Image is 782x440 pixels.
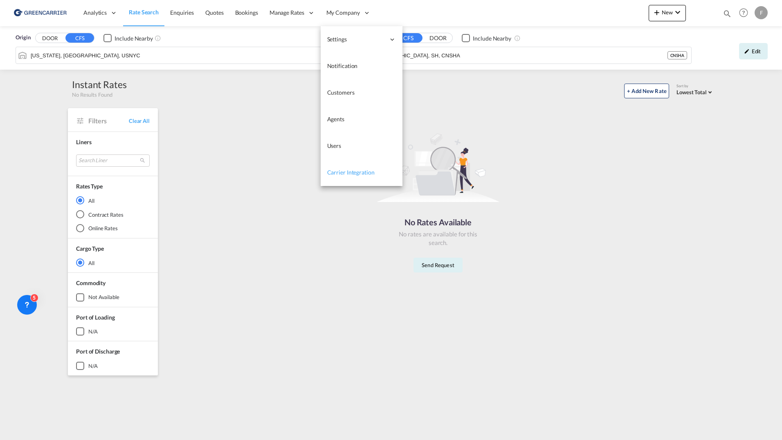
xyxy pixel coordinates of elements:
[377,133,499,202] img: norateimg.svg
[76,196,150,204] md-radio-button: All
[76,224,150,232] md-radio-button: Online Rates
[205,9,223,16] span: Quotes
[321,106,402,133] a: Agents
[667,51,688,59] div: CNSHA
[16,47,349,64] md-input-container: New York, NY, USNYC
[76,182,103,191] div: Rates Type
[76,314,115,321] span: Port of Loading
[744,48,750,54] md-icon: icon-pencil
[462,34,511,42] md-checkbox: Checkbox No Ink
[88,116,129,125] span: Filters
[155,35,161,41] md-icon: Unchecked: Ignores neighbouring ports when fetching rates.Checked : Includes neighbouring ports w...
[397,230,479,247] div: No rates are available for this search.
[723,9,732,18] md-icon: icon-magnify
[413,258,463,272] button: Send Request
[83,9,107,17] span: Analytics
[424,34,452,43] button: DOOR
[737,6,751,20] span: Help
[514,35,521,41] md-icon: Unchecked: Ignores neighbouring ports when fetching rates.Checked : Includes neighbouring ports w...
[235,9,258,16] span: Bookings
[76,138,91,145] span: Liners
[673,7,683,17] md-icon: icon-chevron-down
[103,34,153,42] md-checkbox: Checkbox No Ink
[755,6,768,19] div: F
[327,62,358,69] span: Notification
[76,348,120,355] span: Port of Discharge
[88,293,119,301] div: not available
[649,5,686,21] button: icon-plus 400-fgNewicon-chevron-down
[16,34,30,42] span: Origin
[739,43,768,59] div: icon-pencilEdit
[129,9,159,16] span: Rate Search
[321,133,402,159] a: Users
[72,78,127,91] div: Instant Rates
[624,84,669,98] button: + Add New Rate
[358,47,692,64] md-input-container: Shanghai, SH, CNSHA
[76,327,150,336] md-checkbox: N/A
[31,49,326,61] input: Search by Port
[737,6,755,20] div: Help
[36,34,64,43] button: DOOR
[270,9,304,17] span: Manage Rates
[170,9,194,16] span: Enquiries
[473,34,511,43] div: Include Nearby
[88,328,98,335] div: N/A
[76,259,150,267] md-radio-button: All
[676,84,714,89] div: Sort by
[76,210,150,218] md-radio-button: Contract Rates
[321,159,402,186] a: Carrier Integration
[652,7,662,17] md-icon: icon-plus 400-fg
[76,362,150,370] md-checkbox: N/A
[65,33,94,43] button: CFS
[76,279,106,286] span: Commodity
[676,89,707,95] span: Lowest Total
[723,9,732,21] div: icon-magnify
[72,91,112,98] span: No Results Found
[327,142,342,149] span: Users
[12,4,67,22] img: b0b18ec08afe11efb1d4932555f5f09d.png
[327,89,355,96] span: Customers
[652,9,683,16] span: New
[676,87,714,96] md-select: Select: Lowest Total
[321,26,402,53] div: Settings
[129,117,150,125] span: Clear All
[326,9,360,17] span: My Company
[373,49,667,61] input: Search by Port
[327,116,344,122] span: Agents
[394,33,422,43] button: CFS
[76,245,104,253] div: Cargo Type
[88,362,98,370] div: N/A
[327,169,375,176] span: Carrier Integration
[397,216,479,228] div: No Rates Available
[321,79,402,106] a: Customers
[115,34,153,43] div: Include Nearby
[327,35,385,43] span: Settings
[321,53,402,79] a: Notification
